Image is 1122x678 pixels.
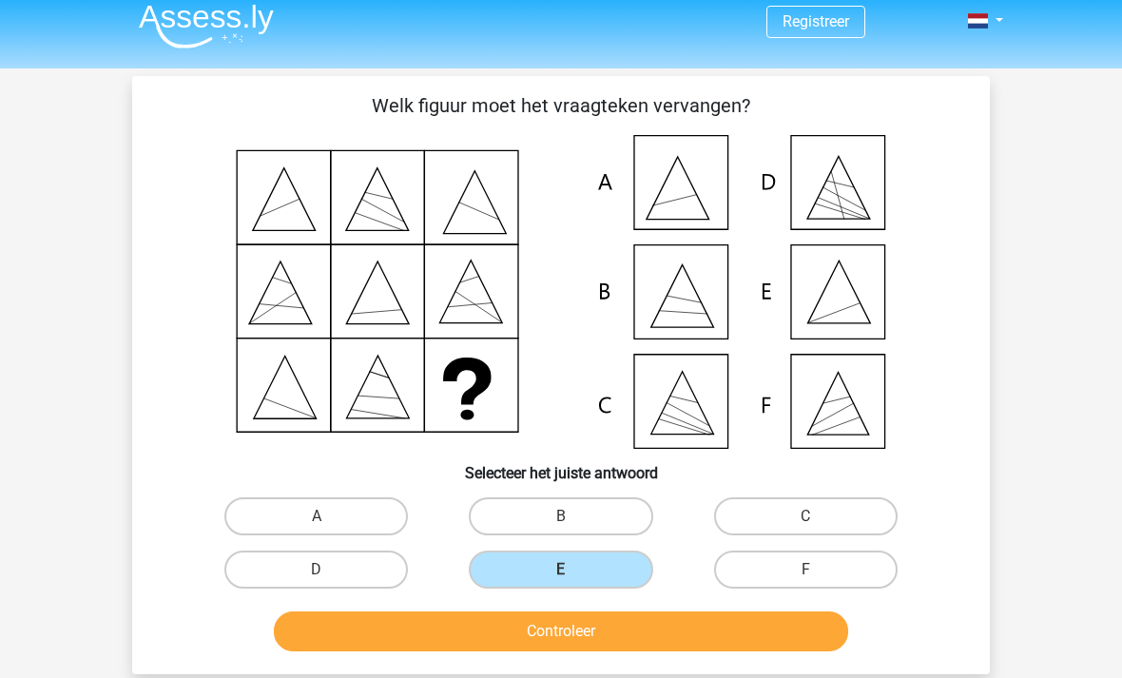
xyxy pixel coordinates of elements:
[163,91,959,120] p: Welk figuur moet het vraagteken vervangen?
[714,551,898,589] label: F
[714,497,898,535] label: C
[139,4,274,48] img: Assessly
[224,497,408,535] label: A
[469,551,652,589] label: E
[274,611,849,651] button: Controleer
[163,449,959,482] h6: Selecteer het juiste antwoord
[783,12,849,30] a: Registreer
[224,551,408,589] label: D
[469,497,652,535] label: B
